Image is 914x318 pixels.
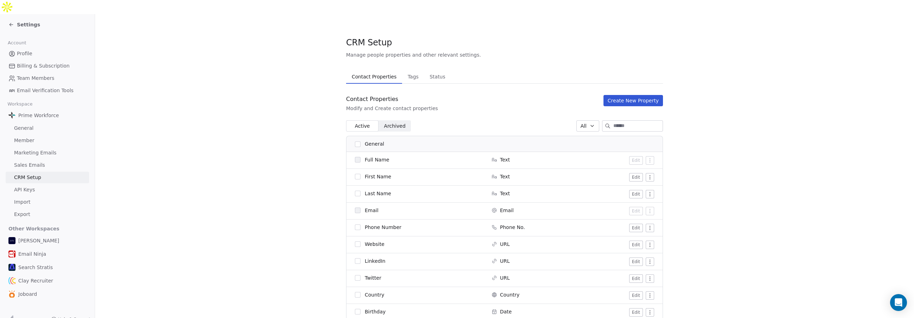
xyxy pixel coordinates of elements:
[17,21,40,28] span: Settings
[346,105,438,112] div: Modify and Create contact properties
[629,291,643,300] button: Edit
[349,72,399,82] span: Contact Properties
[14,125,33,132] span: General
[8,250,15,257] img: icon%202.jpg
[629,241,643,249] button: Edit
[890,294,907,311] div: Open Intercom Messenger
[6,85,89,96] a: Email Verification Tools
[603,95,663,106] button: Create New Property
[365,173,391,180] span: First Name
[18,277,53,284] span: Clay Recruiter
[6,184,89,196] a: API Keys
[405,72,421,82] span: Tags
[5,38,29,48] span: Account
[500,190,510,197] span: Text
[17,75,54,82] span: Team Members
[500,291,520,298] span: Country
[14,149,56,157] span: Marketing Emails
[500,207,514,214] span: Email
[18,250,46,257] span: Email Ninja
[18,291,37,298] span: Joboard
[500,173,510,180] span: Text
[8,264,15,271] img: Stratis%20Icon.jpg
[365,241,384,248] span: Website
[14,174,41,181] span: CRM Setup
[18,112,59,119] span: Prime Workforce
[365,190,391,197] span: Last Name
[365,207,378,214] span: Email
[629,156,643,165] button: Edit
[629,257,643,266] button: Edit
[427,72,448,82] span: Status
[384,122,406,130] span: Archived
[629,224,643,232] button: Edit
[365,274,381,281] span: Twitter
[629,308,643,317] button: Edit
[6,72,89,84] a: Team Members
[14,211,30,218] span: Export
[500,308,512,315] span: Date
[6,122,89,134] a: General
[18,264,53,271] span: Search Stratis
[17,50,32,57] span: Profile
[500,241,510,248] span: URL
[18,237,59,244] span: [PERSON_NAME]
[14,198,30,206] span: Import
[365,156,389,163] span: Full Name
[365,308,386,315] span: Birthday
[17,62,70,70] span: Billing & Subscription
[346,95,438,103] div: Contact Properties
[365,257,386,265] span: LinkedIn
[6,196,89,208] a: Import
[8,237,15,244] img: Terry%20Mallin-02.jpg
[629,173,643,182] button: Edit
[6,172,89,183] a: CRM Setup
[6,48,89,59] a: Profile
[8,277,15,284] img: Icon.png
[629,190,643,198] button: Edit
[6,159,89,171] a: Sales Emails
[500,274,510,281] span: URL
[14,161,45,169] span: Sales Emails
[6,223,62,234] span: Other Workspaces
[8,112,15,119] img: PWS%20Icon%20bigger.png
[346,37,392,48] span: CRM Setup
[581,122,587,130] span: All
[6,135,89,146] a: Member
[500,257,510,265] span: URL
[346,51,481,58] span: Manage people properties and other relevant settings.
[629,274,643,283] button: Edit
[8,21,40,28] a: Settings
[14,186,35,193] span: API Keys
[5,99,36,109] span: Workspace
[500,224,525,231] span: Phone No.
[8,291,15,298] img: wordpress%20favicon.jpg
[365,140,384,148] span: General
[6,147,89,159] a: Marketing Emails
[6,60,89,72] a: Billing & Subscription
[365,224,401,231] span: Phone Number
[365,291,384,298] span: Country
[629,207,643,215] button: Edit
[6,209,89,220] a: Export
[500,156,510,163] span: Text
[14,137,35,144] span: Member
[17,87,74,94] span: Email Verification Tools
